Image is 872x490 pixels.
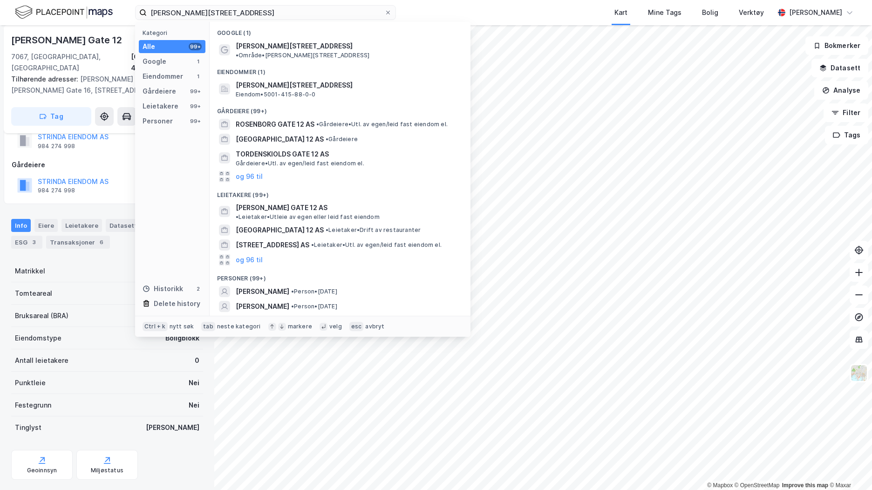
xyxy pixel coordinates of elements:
div: nytt søk [170,323,194,330]
button: og 96 til [236,171,263,182]
div: 0 [195,355,199,366]
span: [GEOGRAPHIC_DATA] 12 AS [236,134,324,145]
div: 7067, [GEOGRAPHIC_DATA], [GEOGRAPHIC_DATA] [11,51,131,74]
div: [PERSON_NAME] [146,422,199,433]
div: Geoinnsyn [27,467,57,474]
div: avbryt [365,323,384,330]
button: Tag [11,107,91,126]
div: Leietakere [143,101,178,112]
div: Leietakere (99+) [210,184,470,201]
div: [PERSON_NAME] Gate 12 [11,33,124,48]
div: Kart [614,7,627,18]
span: • [326,226,328,233]
div: 3 [29,238,39,247]
div: Ctrl + k [143,322,168,331]
span: Gårdeiere [326,136,358,143]
div: 99+ [189,88,202,95]
button: Tags [825,126,868,144]
span: Leietaker • Utleie av egen eller leid fast eiendom [236,213,380,221]
div: Transaksjoner [46,236,110,249]
div: tab [201,322,215,331]
span: • [311,241,314,248]
div: Punktleie [15,377,46,388]
div: 99+ [189,102,202,110]
span: TORDENSKIOLDS GATE 12 AS [236,149,459,160]
a: Improve this map [782,482,828,489]
span: [PERSON_NAME] [236,301,289,312]
span: [PERSON_NAME][STREET_ADDRESS] [236,80,459,91]
span: • [326,136,328,143]
div: Tinglyst [15,422,41,433]
div: Personer (99+) [210,267,470,284]
div: Eiere [34,219,58,232]
div: Gårdeiere [12,159,203,170]
span: • [236,52,238,59]
span: Leietaker • Drift av restauranter [326,226,421,234]
div: velg [329,323,342,330]
div: Matrikkel [15,265,45,277]
button: Analyse [814,81,868,100]
div: 1 [194,73,202,80]
div: 2 [194,285,202,293]
div: Google (1) [210,22,470,39]
div: Gårdeiere [143,86,176,97]
div: Eiendommer [143,71,183,82]
div: 99+ [189,117,202,125]
div: Bruksareal (BRA) [15,310,68,321]
span: Område • [PERSON_NAME][STREET_ADDRESS] [236,52,369,59]
span: • [291,303,294,310]
span: [PERSON_NAME] [236,286,289,297]
div: [PERSON_NAME] [789,7,842,18]
span: Gårdeiere • Utl. av egen/leid fast eiendom el. [236,160,364,167]
div: Historikk [143,283,183,294]
span: Person • [DATE] [291,288,337,295]
button: Datasett [811,59,868,77]
span: Leietaker • Utl. av egen/leid fast eiendom el. [311,241,442,249]
div: esc [349,322,364,331]
img: logo.f888ab2527a4732fd821a326f86c7f29.svg [15,4,113,20]
button: Bokmerker [805,36,868,55]
div: 99+ [189,43,202,50]
span: [PERSON_NAME][STREET_ADDRESS] [236,41,353,52]
div: Nei [189,400,199,411]
span: [PERSON_NAME] GATE 12 AS [236,202,327,213]
img: Z [850,364,868,382]
div: Eiendomstype [15,333,61,344]
span: ROSENBORG GATE 12 AS [236,119,314,130]
div: Antall leietakere [15,355,68,366]
span: Tilhørende adresser: [11,75,80,83]
div: Bolig [702,7,718,18]
div: 984 274 998 [38,187,75,194]
div: 1 [194,58,202,65]
span: Eiendom • 5001-415-88-0-0 [236,91,316,98]
div: 6 [97,238,106,247]
div: Google [143,56,166,67]
span: • [316,121,319,128]
iframe: Chat Widget [825,445,872,490]
div: Gårdeiere (99+) [210,100,470,117]
span: [GEOGRAPHIC_DATA] 12 AS [236,225,324,236]
div: Eiendommer (1) [210,61,470,78]
input: Søk på adresse, matrikkel, gårdeiere, leietakere eller personer [147,6,384,20]
a: Mapbox [707,482,733,489]
div: [PERSON_NAME] Gate 14, [PERSON_NAME] Gate 16, [STREET_ADDRESS] [11,74,196,96]
div: Boligblokk [165,333,199,344]
button: Filter [824,103,868,122]
div: neste kategori [217,323,261,330]
div: Mine Tags [648,7,681,18]
div: Alle [143,41,155,52]
div: Kategori [143,29,205,36]
div: Festegrunn [15,400,51,411]
div: Datasett [106,219,141,232]
span: Gårdeiere • Utl. av egen/leid fast eiendom el. [316,121,448,128]
div: Miljøstatus [91,467,123,474]
button: og 96 til [236,254,263,265]
div: Nei [189,377,199,388]
div: [GEOGRAPHIC_DATA], 415/88 [131,51,203,74]
span: Person • [DATE] [291,303,337,310]
span: • [291,288,294,295]
div: 984 274 998 [38,143,75,150]
div: markere [288,323,312,330]
div: Leietakere [61,219,102,232]
span: [STREET_ADDRESS] AS [236,239,309,251]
